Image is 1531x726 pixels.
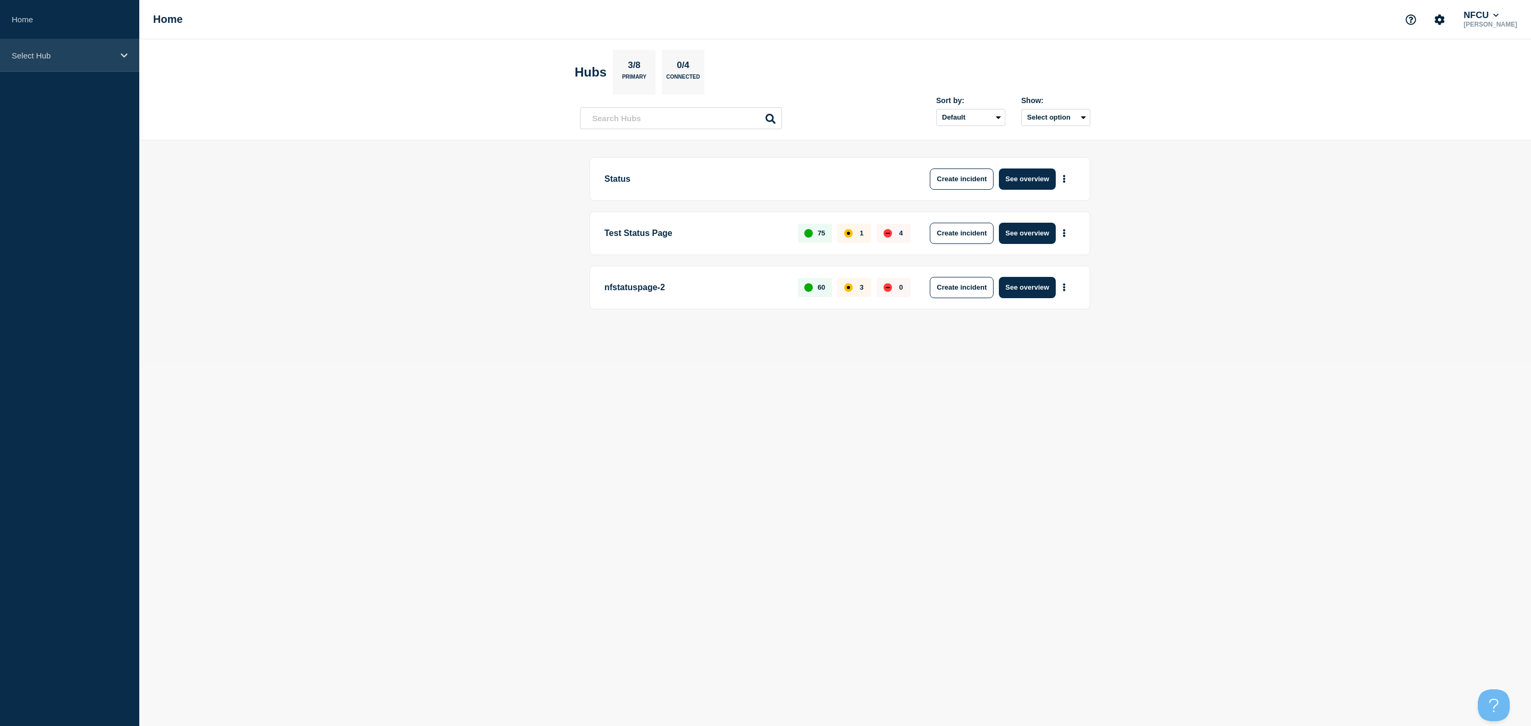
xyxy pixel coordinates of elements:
[1021,109,1090,126] button: Select option
[1478,689,1510,721] iframe: Help Scout Beacon - Open
[818,283,825,291] p: 60
[936,96,1005,105] div: Sort by:
[804,283,813,292] div: up
[1057,277,1071,297] button: More actions
[899,229,903,237] p: 4
[844,229,853,238] div: affected
[884,229,892,238] div: down
[12,51,114,60] p: Select Hub
[844,283,853,292] div: affected
[624,60,645,74] p: 3/8
[580,107,782,129] input: Search Hubs
[860,283,863,291] p: 3
[999,277,1055,298] button: See overview
[930,168,994,190] button: Create incident
[1428,9,1451,31] button: Account settings
[604,277,786,298] p: nfstatuspage-2
[818,229,825,237] p: 75
[804,229,813,238] div: up
[999,223,1055,244] button: See overview
[1461,21,1519,28] p: [PERSON_NAME]
[930,223,994,244] button: Create incident
[666,74,700,85] p: Connected
[604,223,786,244] p: Test Status Page
[622,74,646,85] p: Primary
[1057,223,1071,243] button: More actions
[930,277,994,298] button: Create incident
[884,283,892,292] div: down
[153,13,183,26] h1: Home
[1021,96,1090,105] div: Show:
[999,168,1055,190] button: See overview
[860,229,863,237] p: 1
[1461,10,1501,21] button: NFCU
[604,168,898,190] p: Status
[1057,169,1071,189] button: More actions
[1400,9,1422,31] button: Support
[936,109,1005,126] select: Sort by
[673,60,694,74] p: 0/4
[899,283,903,291] p: 0
[575,65,607,80] h2: Hubs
